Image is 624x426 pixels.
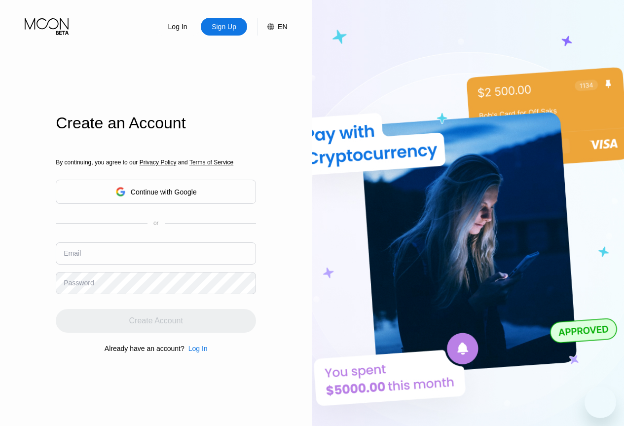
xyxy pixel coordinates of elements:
[56,114,256,132] div: Create an Account
[176,159,189,166] span: and
[154,18,201,36] div: Log In
[585,387,616,418] iframe: Кнопка запуска окна обмена сообщениями
[140,159,177,166] span: Privacy Policy
[188,345,208,352] div: Log In
[189,159,233,166] span: Terms of Service
[211,22,237,32] div: Sign Up
[257,18,287,36] div: EN
[56,180,256,204] div: Continue with Google
[64,249,81,257] div: Email
[105,345,184,352] div: Already have an account?
[201,18,247,36] div: Sign Up
[56,159,256,166] div: By continuing, you agree to our
[64,279,94,287] div: Password
[167,22,188,32] div: Log In
[184,345,208,352] div: Log In
[153,220,159,227] div: or
[278,23,287,31] div: EN
[131,188,197,196] div: Continue with Google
